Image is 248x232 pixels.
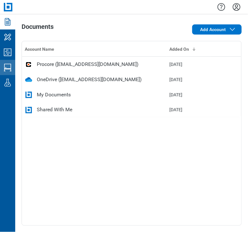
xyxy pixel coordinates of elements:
[37,106,72,113] div: Shared With Me
[25,46,164,52] div: Account Name
[3,62,13,73] svg: Studio Sessions
[3,47,13,57] svg: Studio Projects
[22,23,54,33] h1: Documents
[232,2,242,12] button: Settings
[169,46,208,52] div: Added On
[167,102,211,118] td: [DATE]
[3,32,13,42] svg: My Workspace
[3,78,13,88] svg: Labs
[192,24,242,35] button: Add Account
[37,91,71,99] div: My Documents
[167,57,211,72] td: [DATE]
[22,41,241,118] table: bb-data-table
[167,87,211,102] td: [DATE]
[37,76,142,83] div: OneDrive ([EMAIL_ADDRESS][DOMAIN_NAME])
[3,17,13,27] svg: Documents
[167,72,211,87] td: [DATE]
[200,26,226,33] span: Add Account
[37,61,139,68] div: Procore ([EMAIL_ADDRESS][DOMAIN_NAME])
